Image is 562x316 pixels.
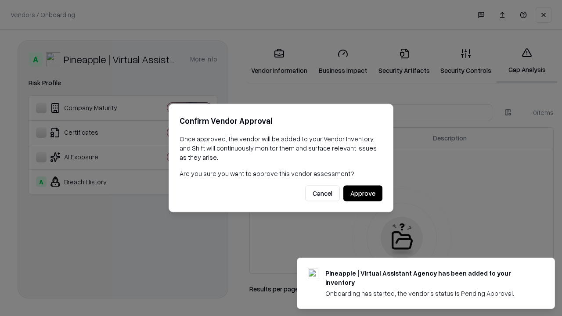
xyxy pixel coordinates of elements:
[308,269,318,279] img: trypineapple.com
[343,186,382,201] button: Approve
[325,289,533,298] div: Onboarding has started, the vendor's status is Pending Approval.
[325,269,533,287] div: Pineapple | Virtual Assistant Agency has been added to your inventory
[180,169,382,178] p: Are you sure you want to approve this vendor assessment?
[305,186,340,201] button: Cancel
[180,134,382,162] p: Once approved, the vendor will be added to your Vendor Inventory, and Shift will continuously mon...
[180,115,382,127] h2: Confirm Vendor Approval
